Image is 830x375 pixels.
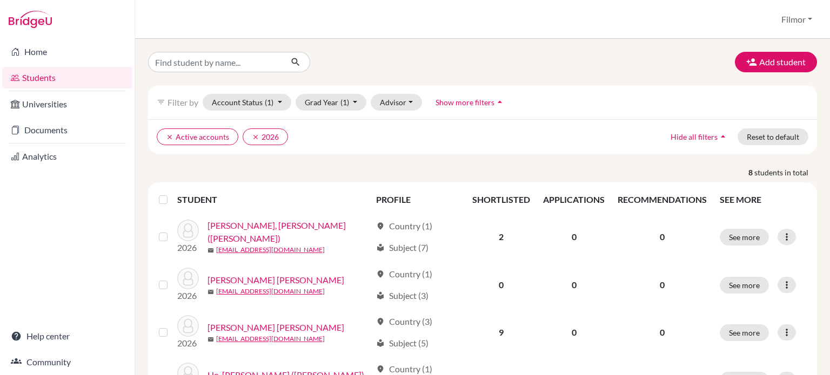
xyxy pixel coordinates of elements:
[216,245,325,255] a: [EMAIL_ADDRESS][DOMAIN_NAME]
[466,213,537,261] td: 2
[466,309,537,356] td: 9
[376,289,429,302] div: Subject (3)
[207,289,214,295] span: mail
[738,128,808,145] button: Reset to default
[148,52,282,72] input: Find student by name...
[265,98,273,107] span: (1)
[2,351,132,373] a: Community
[537,187,611,213] th: APPLICATIONS
[754,167,817,178] span: students in total
[203,94,291,111] button: Account Status(1)
[376,337,429,350] div: Subject (5)
[9,11,52,28] img: Bridge-U
[376,243,385,252] span: local_library
[2,93,132,115] a: Universities
[296,94,367,111] button: Grad Year(1)
[177,315,199,337] img: Chu, Yee Yun Agnes
[466,187,537,213] th: SHORTLISTED
[2,146,132,167] a: Analytics
[671,132,718,141] span: Hide all filters
[207,321,344,334] a: [PERSON_NAME] [PERSON_NAME]
[177,289,199,302] p: 2026
[371,94,422,111] button: Advisor
[340,98,349,107] span: (1)
[376,220,432,233] div: Country (1)
[177,268,199,289] img: Chu, Ching Yun Alice
[777,9,817,30] button: Filmor
[376,317,385,326] span: location_on
[376,241,429,254] div: Subject (7)
[376,315,432,328] div: Country (3)
[2,119,132,141] a: Documents
[166,133,173,141] i: clear
[494,97,505,107] i: arrow_drop_up
[426,94,514,111] button: Show more filtersarrow_drop_up
[718,131,728,142] i: arrow_drop_up
[735,52,817,72] button: Add student
[713,187,813,213] th: SEE MORE
[748,167,754,178] strong: 8
[216,287,325,296] a: [EMAIL_ADDRESS][DOMAIN_NAME]
[2,67,132,88] a: Students
[168,97,198,107] span: Filter by
[177,220,199,241] img: Cheng, Li-Jung (Irina)
[720,324,769,341] button: See more
[618,326,707,339] p: 0
[436,98,494,107] span: Show more filters
[376,365,385,373] span: location_on
[370,187,466,213] th: PROFILE
[157,128,238,145] button: clearActive accounts
[537,261,611,309] td: 0
[537,213,611,261] td: 0
[2,325,132,347] a: Help center
[537,309,611,356] td: 0
[720,277,769,294] button: See more
[376,339,385,347] span: local_library
[207,336,214,343] span: mail
[177,241,199,254] p: 2026
[207,219,371,245] a: [PERSON_NAME], [PERSON_NAME] ([PERSON_NAME])
[720,229,769,246] button: See more
[2,41,132,63] a: Home
[216,334,325,344] a: [EMAIL_ADDRESS][DOMAIN_NAME]
[611,187,713,213] th: RECOMMENDATIONS
[376,291,385,300] span: local_library
[252,133,259,141] i: clear
[157,98,165,106] i: filter_list
[207,247,214,254] span: mail
[661,128,738,145] button: Hide all filtersarrow_drop_up
[618,230,707,243] p: 0
[177,187,369,213] th: STUDENT
[177,337,199,350] p: 2026
[618,278,707,291] p: 0
[376,270,385,278] span: location_on
[207,274,344,287] a: [PERSON_NAME] [PERSON_NAME]
[466,261,537,309] td: 0
[243,128,288,145] button: clear2026
[376,268,432,281] div: Country (1)
[376,222,385,230] span: location_on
